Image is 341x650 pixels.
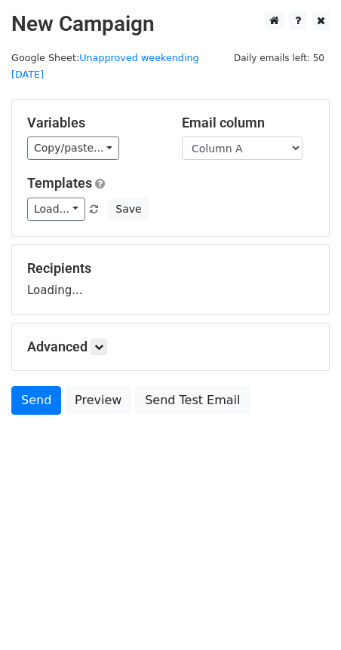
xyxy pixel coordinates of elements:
h5: Variables [27,115,159,131]
h2: New Campaign [11,11,330,37]
a: Send Test Email [135,386,250,415]
button: Save [109,198,148,221]
a: Preview [65,386,131,415]
a: Templates [27,175,92,191]
a: Unapproved weekending [DATE] [11,52,199,81]
h5: Recipients [27,260,314,277]
small: Google Sheet: [11,52,199,81]
a: Daily emails left: 50 [229,52,330,63]
div: Loading... [27,260,314,299]
span: Daily emails left: 50 [229,50,330,66]
a: Copy/paste... [27,136,119,160]
a: Load... [27,198,85,221]
h5: Email column [182,115,314,131]
h5: Advanced [27,339,314,355]
a: Send [11,386,61,415]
